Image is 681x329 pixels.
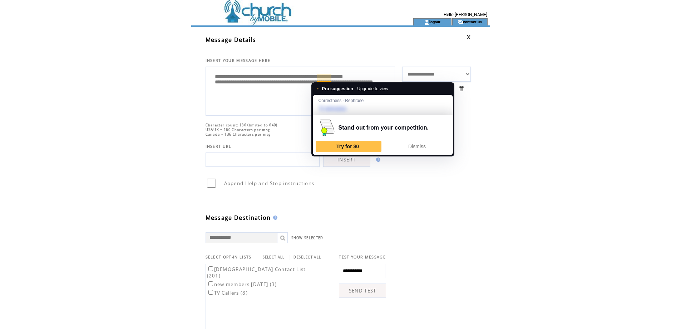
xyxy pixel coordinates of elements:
[206,36,256,44] span: Message Details
[208,281,213,286] input: new members [DATE] (3)
[209,69,391,112] textarea: To enrich screen reader interactions, please activate Accessibility in Grammarly extension settings
[463,19,482,24] a: contact us
[206,144,232,149] span: INSERT URL
[207,290,248,296] label: TV Callers (8)
[339,284,386,298] a: SEND TEST
[206,255,252,260] span: SELECT OPT-IN LISTS
[206,127,270,132] span: US&UK = 160 Characters per msg
[444,12,487,17] span: Hello [PERSON_NAME]
[291,236,324,240] a: SHOW SELECTED
[271,216,277,220] img: help.gif
[424,19,429,25] img: account_icon.gif
[206,132,271,137] span: Canada = 136 Characters per msg
[263,255,285,260] a: SELECT ALL
[208,290,213,295] input: TV Callers (8)
[207,266,306,279] label: [DEMOGRAPHIC_DATA] Contact List (201)
[206,214,271,222] span: Message Destination
[374,158,380,162] img: help.gif
[206,58,271,63] span: INSERT YOUR MESSAGE HERE
[458,85,465,92] input: Submit
[206,123,278,127] span: Character count: 136 (limited to 640)
[208,266,213,271] input: [DEMOGRAPHIC_DATA] Contact List (201)
[288,254,291,260] span: |
[429,19,440,24] a: logout
[224,180,315,187] span: Append Help and Stop instructions
[339,255,386,260] span: TEST YOUR MESSAGE
[458,19,463,25] img: contact_us_icon.gif
[293,255,321,260] a: DESELECT ALL
[323,153,370,167] a: INSERT
[207,281,277,287] label: new members [DATE] (3)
